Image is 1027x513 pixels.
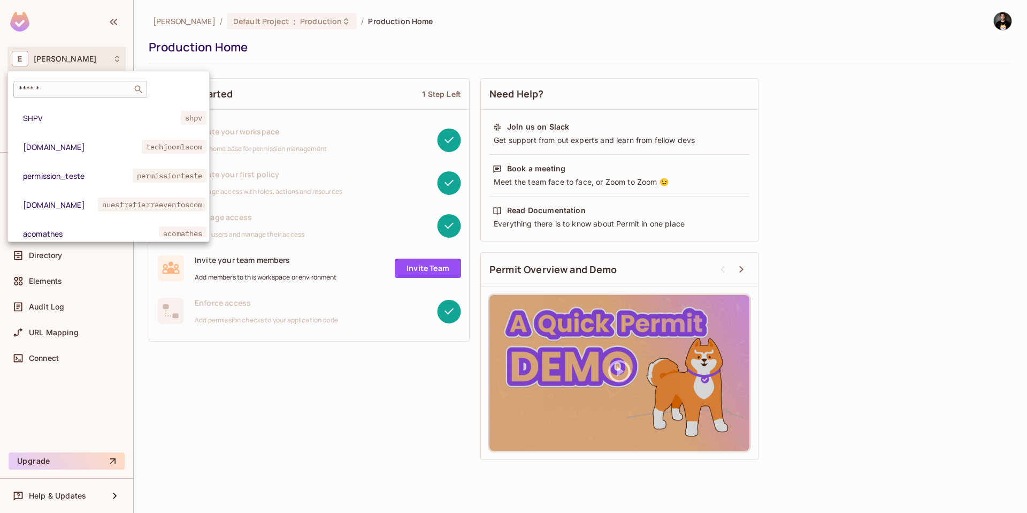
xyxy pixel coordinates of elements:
span: [DOMAIN_NAME] [23,200,98,210]
span: SHPV [23,113,181,123]
span: acomathes [23,229,159,239]
span: permission_teste [23,171,133,181]
span: [DOMAIN_NAME] [23,142,142,152]
span: permissionteste [133,169,206,183]
span: nuestratierraeventoscom [98,198,206,212]
span: techjoomlacom [142,140,207,154]
span: shpv [181,111,207,125]
span: acomathes [159,227,206,240]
